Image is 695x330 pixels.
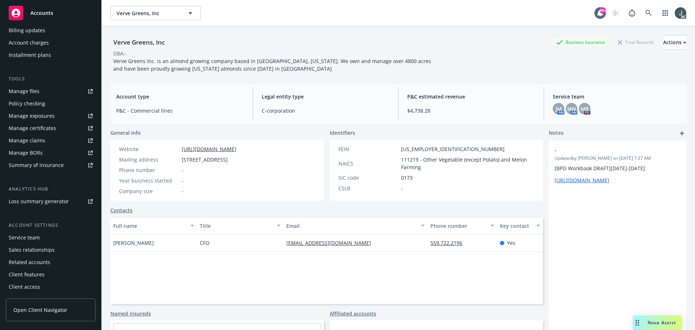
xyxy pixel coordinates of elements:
button: Nova Assist [633,316,682,330]
button: Title [197,217,283,234]
div: Summary of insurance [9,159,64,171]
div: Billing updates [9,25,45,36]
span: Notes [549,129,564,138]
span: General info [110,129,141,137]
div: Analytics hub [6,185,96,193]
span: - [555,146,662,154]
div: Manage claims [9,135,45,146]
div: Phone number [119,166,179,174]
div: Related accounts [9,256,50,268]
button: Full name [110,217,197,234]
span: [US_EMPLOYER_IDENTIFICATION_NUMBER] [401,145,505,153]
div: Service team [9,232,40,243]
a: Account charges [6,37,96,49]
span: Identifiers [330,129,355,137]
a: Service team [6,232,96,243]
a: Report a Bug [625,6,639,20]
a: Affiliated accounts [330,310,376,317]
span: Verve Greens Inc. is an almond growing company based in [GEOGRAPHIC_DATA], [US_STATE]. We own and... [113,58,433,72]
a: Client features [6,269,96,280]
span: 0173 [401,174,413,181]
a: 559.722.2196 [430,239,468,246]
a: Summary of insurance [6,159,96,171]
button: Actions [663,35,686,50]
a: Billing updates [6,25,96,36]
div: Installment plans [9,49,51,61]
span: P&C estimated revenue [407,93,535,100]
button: Key contact [497,217,543,234]
a: [EMAIL_ADDRESS][DOMAIN_NAME] [286,239,377,246]
div: Company size [119,187,179,195]
span: Account type [116,93,244,100]
span: C-corporation [262,107,389,114]
div: Phone number [430,222,486,230]
span: - [401,184,403,192]
div: Manage exposures [9,110,55,122]
div: Actions [663,35,686,49]
div: Client access [9,281,40,293]
div: Loss summary generator [9,196,69,207]
p: [BPO Workbook DRAFT][DATE]-[DATE] [555,164,681,172]
div: Manage certificates [9,122,56,134]
button: Email [283,217,427,234]
div: Manage files [9,85,39,97]
div: Account charges [9,37,49,49]
a: [URL][DOMAIN_NAME] [555,177,609,184]
div: Policy checking [9,98,45,109]
div: Email [286,222,417,230]
a: Contacts [110,206,132,214]
span: Verve Greens, Inc [117,9,179,17]
a: Related accounts [6,256,96,268]
div: Account settings [6,222,96,229]
div: 99+ [599,7,606,14]
div: DBA: - [113,50,127,57]
div: Tools [6,75,96,83]
a: Client access [6,281,96,293]
span: $4,738.28 [407,107,535,114]
div: Website [119,145,179,153]
span: [PERSON_NAME] [113,239,154,247]
a: Manage certificates [6,122,96,134]
a: Sales relationships [6,244,96,256]
a: Accounts [6,3,96,23]
span: MB [581,105,589,113]
a: Manage exposures [6,110,96,122]
div: CSLB [338,184,398,192]
span: [STREET_ADDRESS] [182,156,228,163]
a: Installment plans [6,49,96,61]
span: Service team [553,93,681,100]
img: photo [675,7,686,19]
div: Full name [113,222,186,230]
a: Policy checking [6,98,96,109]
span: Accounts [30,10,53,16]
span: - [182,177,184,184]
div: Mailing address [119,156,179,163]
div: -Updatedby [PERSON_NAME] on [DATE] 7:37 AM[BPO Workbook DRAFT][DATE]-[DATE][URL][DOMAIN_NAME] [549,141,686,190]
a: add [678,129,686,138]
button: Verve Greens, Inc [110,6,201,20]
div: Key contact [500,222,532,230]
div: SIC code [338,174,398,181]
div: Drag to move [633,316,642,330]
span: Updated by [PERSON_NAME] on [DATE] 7:37 AM [555,155,681,162]
span: Open Client Navigator [13,306,67,314]
div: Verve Greens, Inc [110,38,168,47]
a: Search [641,6,656,20]
div: Sales relationships [9,244,55,256]
span: - [182,187,184,195]
div: Total Rewards [614,38,657,47]
span: 111219 - Other Vegetable (except Potato) and Melon Farming [401,156,535,171]
span: Nova Assist [648,319,676,326]
a: Loss summary generator [6,196,96,207]
a: Start snowing [608,6,623,20]
a: Manage BORs [6,147,96,159]
span: - [182,166,184,174]
div: NAICS [338,160,398,167]
div: Client features [9,269,45,280]
span: JM [556,105,562,113]
span: Yes [507,239,515,247]
span: P&C - Commercial lines [116,107,244,114]
div: Manage BORs [9,147,43,159]
button: Phone number [427,217,497,234]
